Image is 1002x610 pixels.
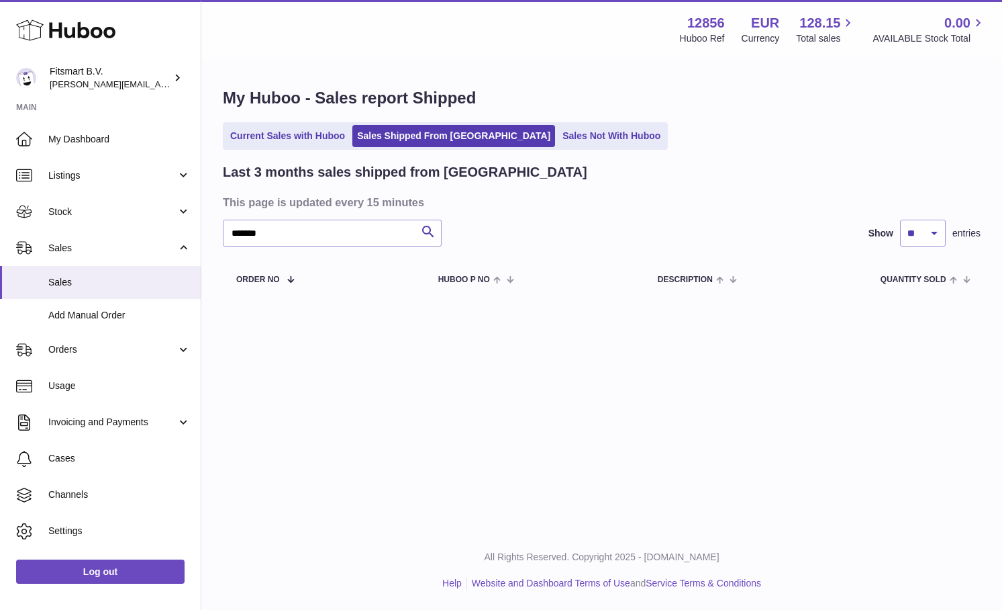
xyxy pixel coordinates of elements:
span: Usage [48,380,191,392]
h3: This page is updated every 15 minutes [223,195,977,210]
strong: EUR [751,14,779,32]
a: Service Terms & Conditions [646,578,761,589]
span: Order No [236,275,280,284]
a: 0.00 AVAILABLE Stock Total [872,14,986,45]
a: Website and Dashboard Terms of Use [472,578,630,589]
span: Channels [48,488,191,501]
p: All Rights Reserved. Copyright 2025 - [DOMAIN_NAME] [212,551,991,564]
label: Show [868,227,893,240]
span: Sales [48,276,191,289]
h2: Last 3 months sales shipped from [GEOGRAPHIC_DATA] [223,163,587,181]
a: Help [442,578,462,589]
span: Description [658,275,713,284]
strong: 12856 [687,14,725,32]
span: entries [952,227,981,240]
div: Currency [742,32,780,45]
a: Log out [16,560,185,584]
span: Total sales [796,32,856,45]
span: Quantity Sold [881,275,946,284]
span: 128.15 [799,14,840,32]
span: AVAILABLE Stock Total [872,32,986,45]
span: Settings [48,525,191,537]
div: Huboo Ref [680,32,725,45]
span: Listings [48,169,177,182]
div: Fitsmart B.V. [50,65,170,91]
li: and [467,577,761,590]
span: Sales [48,242,177,255]
span: Orders [48,343,177,356]
span: Huboo P no [438,275,490,284]
a: Sales Shipped From [GEOGRAPHIC_DATA] [352,125,555,147]
span: 0.00 [944,14,970,32]
span: Stock [48,206,177,218]
img: jonathan@leaderoo.com [16,68,36,88]
span: Add Manual Order [48,309,191,322]
a: 128.15 Total sales [796,14,856,45]
a: Sales Not With Huboo [558,125,665,147]
span: Cases [48,452,191,465]
h1: My Huboo - Sales report Shipped [223,87,981,109]
span: Invoicing and Payments [48,416,177,429]
a: Current Sales with Huboo [226,125,350,147]
span: [PERSON_NAME][EMAIL_ADDRESS][DOMAIN_NAME] [50,79,269,89]
span: My Dashboard [48,133,191,146]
